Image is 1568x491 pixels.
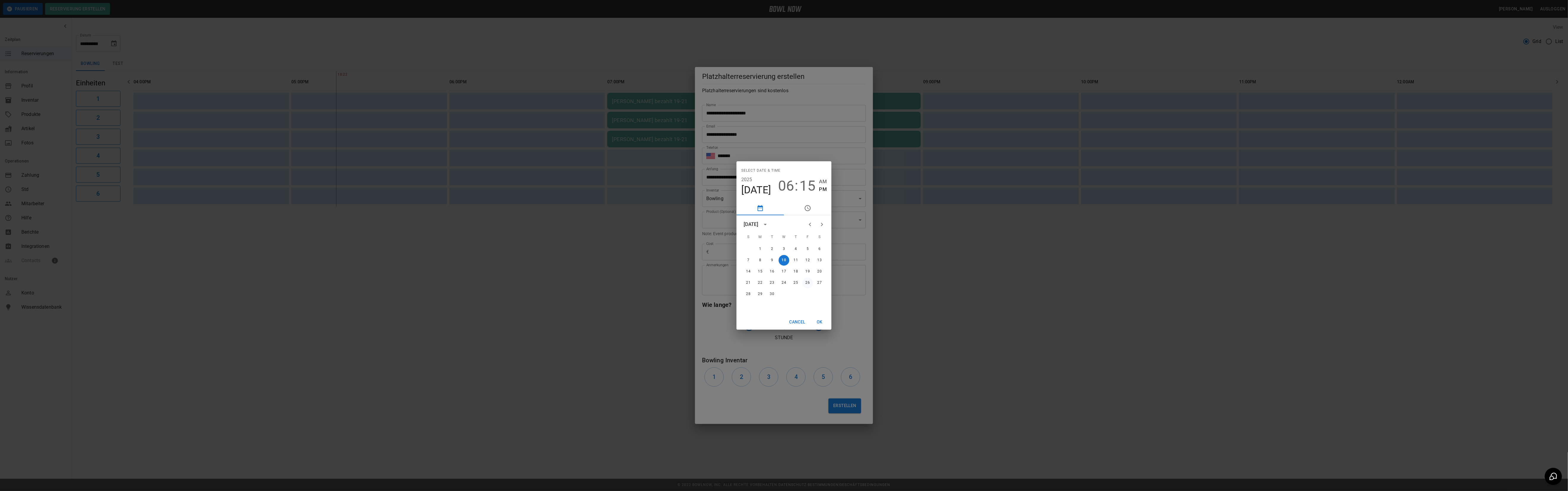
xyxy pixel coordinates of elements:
[741,166,780,176] span: Select date & time
[787,317,808,328] button: Cancel
[814,244,825,254] button: 6
[804,219,816,230] button: Previous month
[819,185,827,193] button: PM
[743,231,754,243] span: Sunday
[779,278,789,288] button: 24
[755,244,766,254] button: 1
[760,219,770,229] button: calendar view is open, switch to year view
[791,231,801,243] span: Thursday
[795,178,799,194] span: :
[802,231,813,243] span: Friday
[737,201,784,215] button: pick date
[814,266,825,277] button: 20
[743,266,754,277] button: 14
[755,278,766,288] button: 22
[802,244,813,254] button: 5
[767,244,777,254] button: 2
[791,278,801,288] button: 25
[755,255,766,266] button: 8
[755,266,766,277] button: 15
[816,219,828,230] button: Next month
[791,255,801,266] button: 11
[741,184,771,196] button: [DATE]
[741,176,752,184] button: 2025
[814,231,825,243] span: Saturday
[767,289,777,299] button: 30
[755,231,766,243] span: Monday
[743,255,754,266] button: 7
[810,317,829,328] button: OK
[767,231,777,243] span: Tuesday
[767,278,777,288] button: 23
[744,221,758,228] div: [DATE]
[819,178,827,186] button: AM
[802,266,813,277] button: 19
[779,266,789,277] button: 17
[802,255,813,266] button: 12
[767,266,777,277] button: 16
[779,244,789,254] button: 3
[743,289,754,299] button: 28
[778,178,794,194] button: 06
[802,278,813,288] button: 26
[814,255,825,266] button: 13
[784,201,831,215] button: pick time
[791,244,801,254] button: 4
[755,289,766,299] button: 29
[814,278,825,288] button: 27
[779,255,789,266] button: 10
[743,278,754,288] button: 21
[791,266,801,277] button: 18
[800,178,816,194] button: 15
[779,231,789,243] span: Wednesday
[767,255,777,266] button: 9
